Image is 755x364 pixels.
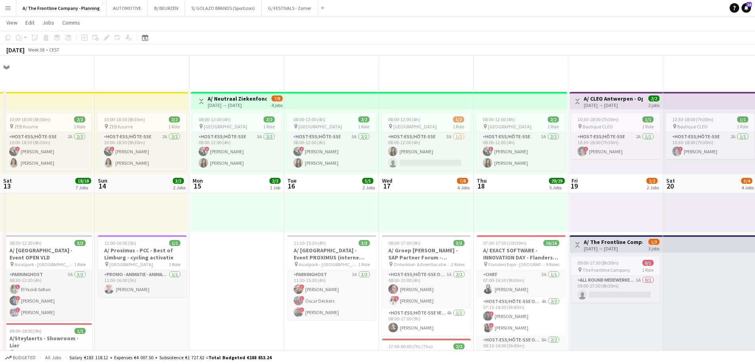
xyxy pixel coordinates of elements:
button: Budgeted [4,353,37,362]
h3: A/Steylaerts - Showroom - Lier [3,335,92,349]
div: 10:00-18:30 (8h30m)2/2 ZEB Kuurne1 RoleHost-ess/Hôte-sse2A2/210:00-18:30 (8h30m)![PERSON_NAME][PE... [97,113,186,171]
span: 1 Role [547,124,559,130]
span: 07:00-17:30 (10h30m) [483,240,527,246]
app-job-card: 08:00-12:00 (4h)2/2 [GEOGRAPHIC_DATA]1 RoleHost-ess/Hôte-sse3A2/208:00-12:00 (4h)![PERSON_NAME][P... [476,113,565,171]
span: 16 [286,181,296,191]
app-job-card: 08:30-12:30 (4h)3/3A/ [GEOGRAPHIC_DATA] - Event OPEN VLD Asiatpark - [GEOGRAPHIC_DATA]1 RoleParki... [3,235,92,320]
span: ! [489,323,494,328]
app-card-role: Host-ess/Hôte-sse2A2/210:00-18:30 (8h30m)![PERSON_NAME][PERSON_NAME] [3,132,92,171]
span: 08:00-12:00 (4h) [483,116,515,122]
span: Jobs [42,19,54,26]
span: ! [15,147,20,151]
app-card-role: Host-ess/Hôte-sse2A1/110:30-18:00 (7h30m)![PERSON_NAME] [571,132,660,159]
span: [GEOGRAPHIC_DATA] [393,124,437,130]
div: [DATE] [6,46,25,54]
span: 1/1 [75,328,86,334]
span: 09:00-18:00 (9h) [10,328,42,334]
span: Tue [287,177,296,184]
span: 10:00-18:30 (8h30m) [9,116,50,122]
app-job-card: 08:00-12:00 (4h)2/2 [GEOGRAPHIC_DATA]1 RoleHost-ess/Hôte-sse3A2/208:00-12:00 (4h)![PERSON_NAME][P... [287,113,376,171]
span: 3/3 [173,178,184,184]
button: G/ FESTIVALS - Zomer [262,0,318,16]
span: 2/2 [358,116,369,122]
span: Wed [382,177,392,184]
span: Week 38 [26,47,46,53]
app-card-role: Host-ess/Hôte-sse2A1/110:30-18:00 (7h30m)![PERSON_NAME] [666,132,755,159]
span: ! [300,307,304,312]
h3: A/ CLEO Antwerpen - Opendeurweekend (19+20/09) [584,95,643,102]
app-card-role: Host-ess/Hôte-sse3A2/208:00-12:00 (4h)![PERSON_NAME][PERSON_NAME] [287,132,376,171]
h3: A/ Neutraal Ziekenfonds Vlaanderen (NZVL) - [GEOGRAPHIC_DATA] - 15-18/09 [208,95,267,102]
button: S/ GOLAZO BRANDS (Sportizon) [185,0,262,16]
span: Asiatpark - [GEOGRAPHIC_DATA] [15,261,74,267]
span: Steylaerts Lier [15,349,43,355]
span: 7/8 [271,95,283,101]
span: 5/5 [362,178,373,184]
span: 2 Roles [451,261,464,267]
span: 1/2 [453,116,464,122]
span: 1/2 [646,178,658,184]
span: Ontwikkel- & Eventlocatie [GEOGRAPHIC_DATA] [394,261,451,267]
span: ! [15,284,20,289]
span: 09:00-17:30 (8h30m) [577,260,619,266]
span: 17 [381,181,392,191]
span: 9 Roles [546,261,559,267]
span: 1 Role [642,267,654,273]
span: 1/1 [642,116,654,122]
h3: A/ EXACT SOFTWARE - INNOVATION DAY - Flanders Expo [477,247,566,261]
div: 7 Jobs [76,185,91,191]
span: 08:30-12:30 (4h) [10,240,42,246]
span: 1 Role [642,124,654,130]
span: 1/3 [648,239,659,245]
div: 11:30-15:30 (4h)3/3A/ [GEOGRAPHIC_DATA] - Event PROXIMUS (interne medewerkers) Asiatpark - [GEOGR... [287,235,376,320]
span: Boutique CLEO [677,124,708,130]
span: ZEB Kuurne [14,124,38,130]
h3: A/ [GEOGRAPHIC_DATA] - Event OPEN VLD [3,247,92,261]
div: 5 Jobs [549,185,564,191]
button: AUTOMOTIVE [107,0,148,16]
span: 2/2 [270,178,281,184]
span: 1 Role [358,261,370,267]
span: 1 Role [737,124,748,130]
span: 1/1 [737,116,748,122]
span: 11:30-15:30 (4h) [294,240,326,246]
span: Mon [193,177,203,184]
app-job-card: 07:00-17:30 (10h30m)16/16A/ EXACT SOFTWARE - INNOVATION DAY - Flanders Expo Flanders Expo - [GEOG... [477,235,566,353]
div: 08:00-12:00 (4h)2/2 [GEOGRAPHIC_DATA]1 RoleHost-ess/Hôte-sse3A2/208:00-12:00 (4h)![PERSON_NAME][P... [192,113,281,171]
app-job-card: 10:00-18:30 (8h30m)2/2 ZEB Kuurne1 RoleHost-ess/Hôte-sse2A2/210:00-18:30 (8h30m)![PERSON_NAME][PE... [3,113,92,171]
span: ! [489,147,493,151]
app-job-card: 09:00-17:30 (8h30m)0/1 The Frontline Company1 RoleAll Round medewerker/collaborateur1A0/109:00-17... [571,257,660,303]
div: 4 Jobs [457,185,470,191]
app-job-card: 10:30-18:00 (7h30m)1/1 Boutique CLEO1 RoleHost-ess/Hôte-sse2A1/110:30-18:00 (7h30m)![PERSON_NAME] [571,113,660,159]
div: 4 jobs [271,101,283,108]
app-card-role: Parkinghost3A3/311:30-15:30 (4h)![PERSON_NAME]!Oscar Deckers![PERSON_NAME] [287,270,376,320]
button: B/ BEURZEN [148,0,185,16]
span: Sat [3,177,12,184]
span: 13 [2,181,12,191]
div: 2 jobs [648,101,659,108]
app-card-role: Chief3A1/107:00-16:30 (9h30m)[PERSON_NAME] [477,270,566,297]
span: 3/4 [741,178,752,184]
app-card-role: Host-ess/Hôte-sse Onthaal-Accueill4A2/207:15-14:00 (6h45m)![PERSON_NAME]![PERSON_NAME] [477,297,566,335]
div: 08:00-17:00 (9h)3/3A/ Groep [PERSON_NAME] - SAP Partner Forum - [GEOGRAPHIC_DATA] Ontwikkel- & Ev... [382,235,471,335]
span: 2/2 [453,343,464,349]
span: Sat [666,177,675,184]
a: Edit [22,17,38,28]
span: 17:00-00:00 (7h) (Thu) [388,343,433,349]
span: All jobs [44,354,63,360]
span: 2/2 [264,116,275,122]
span: 08:00-17:00 (9h) [388,240,421,246]
div: [DATE] → [DATE] [584,246,643,252]
span: 18 [476,181,487,191]
span: Fri [572,177,578,184]
span: ! [110,147,115,151]
span: ! [15,296,20,301]
app-card-role: Host-ess/Hôte-sse3A2/208:00-12:00 (4h)![PERSON_NAME][PERSON_NAME] [476,132,565,171]
span: 19 [570,181,578,191]
span: Boutique CLEO [583,124,613,130]
app-card-role: All Round medewerker/collaborateur1A0/109:00-17:30 (8h30m) [571,276,660,303]
span: ! [489,311,494,316]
